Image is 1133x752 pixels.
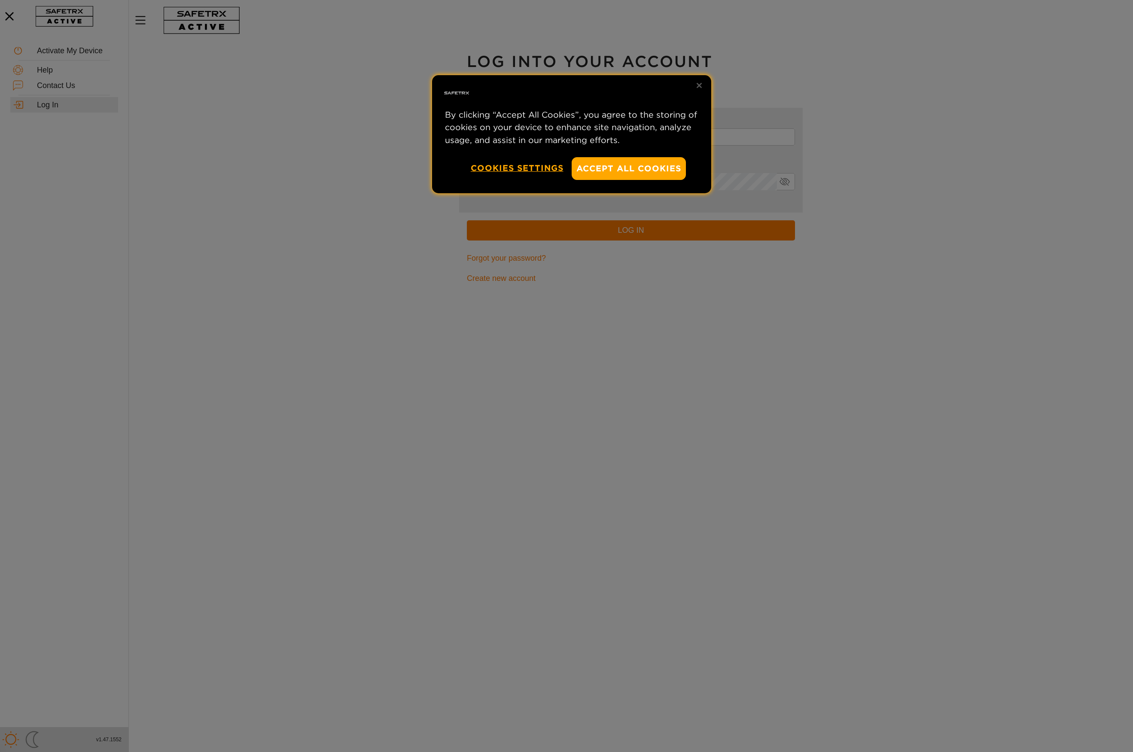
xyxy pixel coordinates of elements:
button: Accept All Cookies [572,157,686,180]
div: Privacy [432,75,711,193]
button: Close [690,76,709,95]
button: Cookies Settings [471,157,563,179]
p: By clicking “Accept All Cookies”, you agree to the storing of cookies on your device to enhance s... [445,109,698,146]
img: Safe Tracks [443,79,470,107]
